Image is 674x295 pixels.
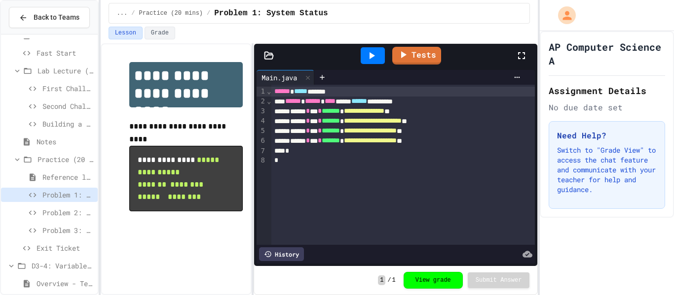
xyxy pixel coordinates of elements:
span: 1 [378,275,385,285]
button: Lesson [109,27,143,39]
span: / [131,9,135,17]
span: Lab Lecture (20 mins) [37,66,94,76]
span: Notes [37,136,94,147]
span: First Challenge - Manual Column Alignment [42,83,94,94]
div: 2 [257,97,266,106]
div: 1 [257,87,266,97]
span: ... [117,9,128,17]
div: 6 [257,136,266,146]
span: Problem 1: System Status [42,190,94,200]
span: Fast Start [37,48,94,58]
button: View grade [404,272,463,289]
span: Practice (20 mins) [37,154,94,164]
span: / [387,276,391,284]
button: Grade [145,27,175,39]
div: History [259,247,304,261]
h1: AP Computer Science A [549,40,665,67]
span: Fold line [266,97,271,105]
button: Submit Answer [468,272,530,288]
span: Fold line [266,87,271,95]
div: 5 [257,126,266,136]
span: Problem 2: Mission Log with border [42,207,94,218]
div: 4 [257,116,266,126]
h3: Need Help? [557,130,657,141]
div: Main.java [257,72,302,83]
div: 3 [257,106,266,116]
p: Switch to "Grade View" to access the chat feature and communicate with your teacher for help and ... [557,145,657,195]
span: Overview - Teacher only [37,278,94,289]
span: Reference links [42,172,94,182]
div: No due date set [549,101,665,113]
span: 1 [392,276,396,284]
span: Back to Teams [34,12,79,23]
span: Problem 1: System Status [214,7,328,19]
a: Tests [392,47,441,65]
button: Back to Teams [9,7,90,28]
span: Exit Ticket [37,243,94,253]
span: D3-4: Variables and Input [32,261,94,271]
div: 7 [257,146,266,156]
div: My Account [548,4,578,27]
span: Submit Answer [476,276,522,284]
div: 8 [257,156,266,165]
span: Problem 3: Rocket Launch [42,225,94,235]
span: Practice (20 mins) [139,9,203,17]
span: / [207,9,210,17]
div: Main.java [257,70,314,85]
span: Building a Rocket (ASCII Art) [42,119,94,129]
h2: Assignment Details [549,84,665,98]
span: Second Challenge - Special Characters [42,101,94,111]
